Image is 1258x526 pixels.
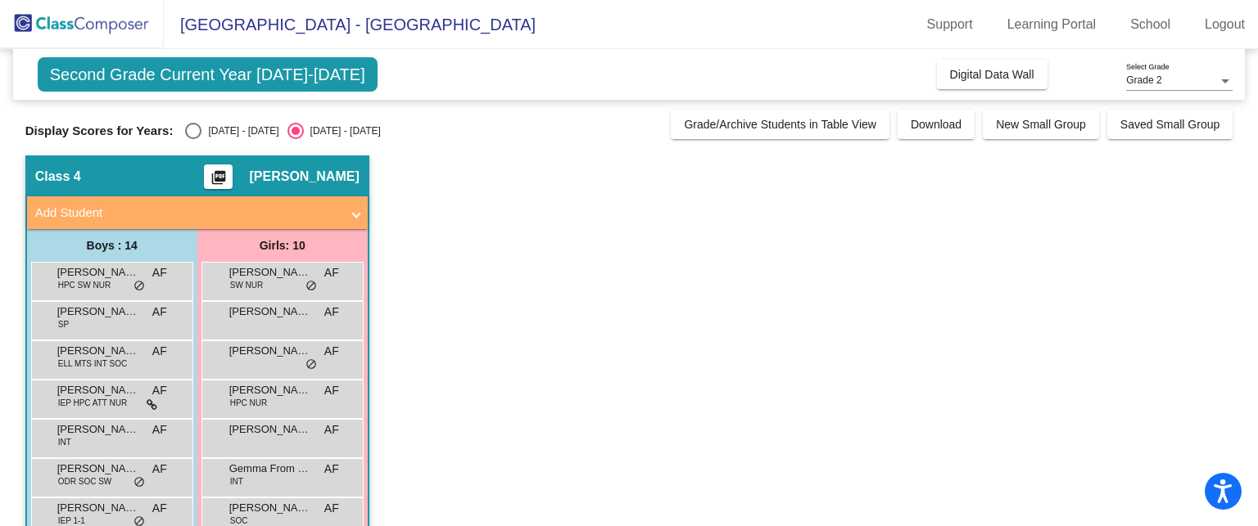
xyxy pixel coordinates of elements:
[304,124,381,138] div: [DATE] - [DATE]
[230,279,264,291] span: SW NUR
[684,118,876,131] span: Grade/Archive Students in Table View
[898,110,975,139] button: Download
[27,196,368,229] mat-expansion-panel-header: Add Student
[996,118,1086,131] span: New Small Group
[152,264,167,281] span: AF
[57,303,139,320] span: [PERSON_NAME]
[950,68,1034,81] span: Digital Data Wall
[152,500,167,517] span: AF
[57,500,139,516] span: [PERSON_NAME]
[185,123,380,139] mat-radio-group: Select an option
[58,475,112,488] span: ODR SOC SW
[1126,74,1161,86] span: Grade 2
[1192,11,1258,38] a: Logout
[983,110,1099,139] button: New Small Group
[27,229,197,262] div: Boys : 14
[35,204,340,223] mat-panel-title: Add Student
[57,264,139,281] span: [PERSON_NAME] [PERSON_NAME]
[57,461,139,477] span: [PERSON_NAME]
[324,500,339,517] span: AF
[229,421,311,438] span: [PERSON_NAME]
[1120,118,1220,131] span: Saved Small Group
[152,303,167,321] span: AF
[57,421,139,438] span: [PERSON_NAME]
[230,397,268,409] span: HPC NUR
[35,169,81,185] span: Class 4
[57,382,139,398] span: [PERSON_NAME]
[152,421,167,438] span: AF
[324,343,339,360] span: AF
[58,318,69,330] span: SP
[1107,110,1233,139] button: Saved Small Group
[324,303,339,321] span: AF
[937,60,1048,89] button: Digital Data Wall
[38,57,378,92] span: Second Grade Current Year [DATE]-[DATE]
[324,421,339,438] span: AF
[249,169,359,185] span: [PERSON_NAME]
[229,461,311,477] span: Gemma From [PERSON_NAME]
[25,124,174,138] span: Display Scores for Years:
[994,11,1110,38] a: Learning Portal
[229,303,311,320] span: [PERSON_NAME]
[1117,11,1183,38] a: School
[58,397,127,409] span: IEP HPC ATT NUR
[324,461,339,478] span: AF
[58,357,127,370] span: ELL MTS INT SOC
[57,343,139,359] span: [PERSON_NAME]
[164,11,536,38] span: [GEOGRAPHIC_DATA] - [GEOGRAPHIC_DATA]
[133,476,145,489] span: do_not_disturb_alt
[671,110,889,139] button: Grade/Archive Students in Table View
[914,11,986,38] a: Support
[324,264,339,281] span: AF
[197,229,368,262] div: Girls: 10
[229,382,311,398] span: [PERSON_NAME]
[58,436,71,448] span: INT
[58,279,111,291] span: HPC SW NUR
[229,343,311,359] span: [PERSON_NAME]
[305,358,317,371] span: do_not_disturb_alt
[229,264,311,281] span: [PERSON_NAME]
[209,169,229,192] mat-icon: picture_as_pdf
[152,343,167,360] span: AF
[152,382,167,399] span: AF
[911,118,962,131] span: Download
[324,382,339,399] span: AF
[229,500,311,516] span: [PERSON_NAME]
[305,280,317,293] span: do_not_disturb_alt
[152,461,167,478] span: AF
[133,280,145,293] span: do_not_disturb_alt
[204,164,233,189] button: Print Students Details
[230,475,243,488] span: INT
[201,124,278,138] div: [DATE] - [DATE]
